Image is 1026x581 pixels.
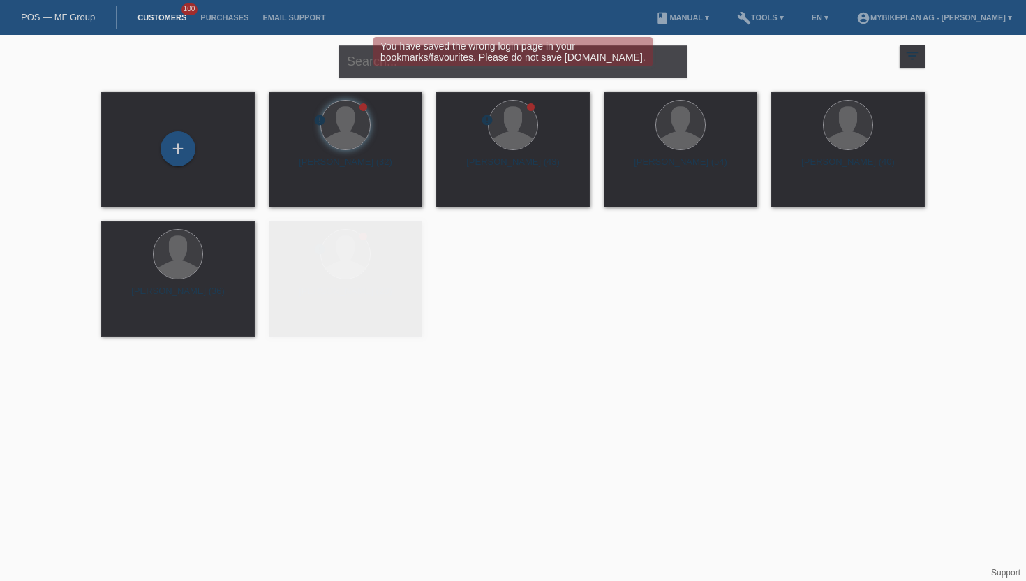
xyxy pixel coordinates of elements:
a: POS — MF Group [21,12,95,22]
div: You have saved the wrong login page in your bookmarks/favourites. Please do not save [DOMAIN_NAME]. [373,37,653,66]
div: [PERSON_NAME] (40) [782,156,914,179]
div: [PERSON_NAME] (43) [447,156,579,179]
div: Add customer [161,137,195,161]
a: Email Support [255,13,332,22]
i: account_circle [856,11,870,25]
div: unconfirmed, pending [313,243,326,258]
a: Support [991,568,1020,578]
div: unconfirmed, pending [481,114,493,128]
i: book [655,11,669,25]
div: [PERSON_NAME] (32) [280,156,411,179]
i: error [481,114,493,126]
a: account_circleMybikeplan AG - [PERSON_NAME] ▾ [849,13,1019,22]
a: Purchases [193,13,255,22]
span: 100 [181,3,198,15]
a: buildTools ▾ [730,13,791,22]
i: error [313,243,326,256]
a: EN ▾ [805,13,835,22]
i: build [737,11,751,25]
i: error [313,114,326,126]
a: Customers [131,13,193,22]
a: bookManual ▾ [648,13,716,22]
div: unconfirmed, pending [313,114,326,128]
div: [PERSON_NAME] (36) [112,286,244,308]
i: filter_list [905,48,920,64]
div: [PERSON_NAME] (28) [280,286,411,308]
div: [PERSON_NAME] (54) [615,156,746,179]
